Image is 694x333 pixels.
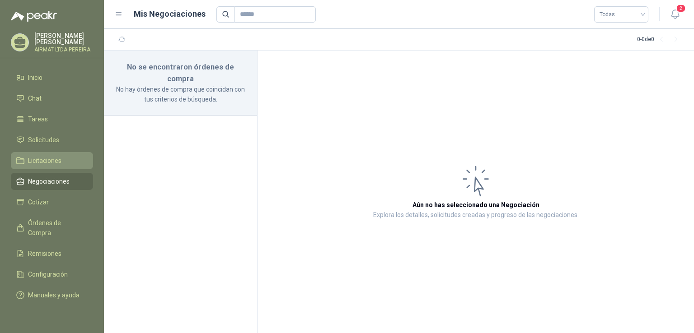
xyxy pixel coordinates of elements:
a: Negociaciones [11,173,93,190]
p: AIRMAT LTDA PEREIRA [34,47,93,52]
a: Configuración [11,266,93,283]
span: Negociaciones [28,176,70,186]
span: Cotizar [28,197,49,207]
h3: No se encontraron órdenes de compra [115,61,246,84]
span: Inicio [28,73,42,83]
img: Logo peakr [11,11,57,22]
span: Órdenes de Compra [28,218,84,238]
a: Solicitudes [11,131,93,148]
a: Remisiones [11,245,93,262]
h1: Mis Negociaciones [134,8,206,20]
span: Solicitudes [28,135,59,145]
span: Todas [600,8,643,21]
span: 2 [676,4,686,13]
a: Manuales y ayuda [11,287,93,304]
p: No hay órdenes de compra que coincidan con tus criterios de búsqueda. [115,84,246,104]
span: Configuración [28,269,68,279]
a: Inicio [11,69,93,86]
a: Licitaciones [11,152,93,169]
span: Manuales y ayuda [28,290,80,300]
button: 2 [667,6,683,23]
a: Cotizar [11,194,93,211]
span: Tareas [28,114,48,124]
a: Chat [11,90,93,107]
a: Órdenes de Compra [11,214,93,241]
div: 0 - 0 de 0 [637,32,683,47]
p: Explora los detalles, solicitudes creadas y progreso de las negociaciones. [373,210,579,221]
p: [PERSON_NAME] [PERSON_NAME] [34,32,93,45]
span: Chat [28,93,42,103]
h3: Aún no has seleccionado una Negociación [413,200,539,210]
a: Tareas [11,111,93,128]
span: Remisiones [28,249,61,259]
span: Licitaciones [28,156,61,166]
